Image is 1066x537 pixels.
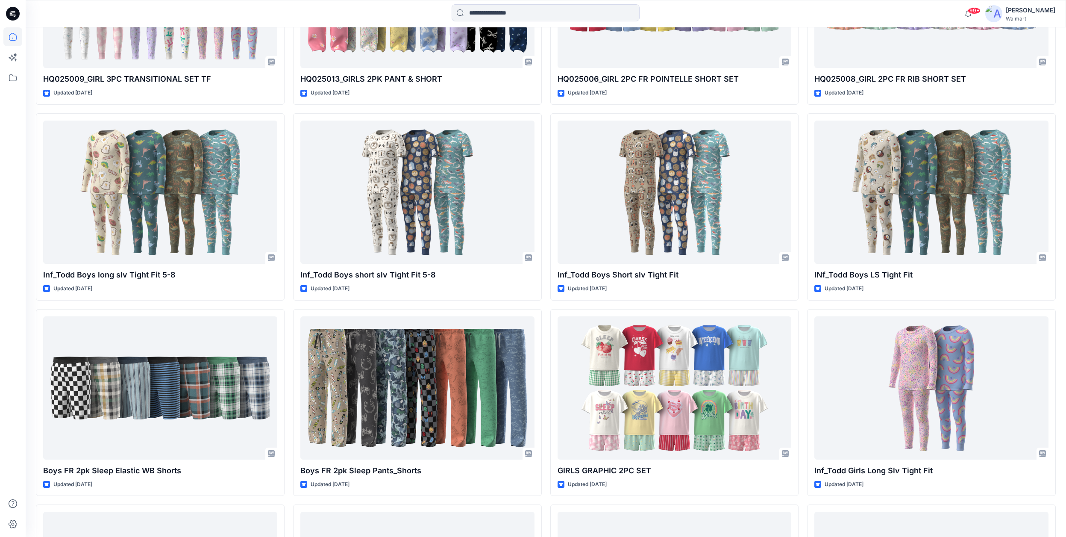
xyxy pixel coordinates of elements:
p: Updated [DATE] [825,480,863,489]
p: Updated [DATE] [568,480,607,489]
p: GIRLS GRAPHIC 2PC SET [558,465,792,477]
p: Boys FR 2pk Sleep Pants_Shorts [300,465,534,477]
p: INf_Todd Boys LS Tight Fit [814,269,1048,281]
p: Inf_Todd Boys Short slv Tight Fit [558,269,792,281]
a: Inf_Todd Boys short slv Tight Fit 5-8 [300,121,534,264]
p: HQ025006_GIRL 2PC FR POINTELLE SHORT SET [558,73,792,85]
a: Boys FR 2pk Sleep Elastic WB Shorts [43,316,277,460]
div: [PERSON_NAME] [1006,5,1055,15]
p: Inf_Todd Boys long slv Tight Fit 5-8 [43,269,277,281]
p: HQ025009_GIRL 3PC TRANSITIONAL SET TF [43,73,277,85]
p: Updated [DATE] [53,480,92,489]
p: Updated [DATE] [568,284,607,293]
p: Inf_Todd Boys short slv Tight Fit 5-8 [300,269,534,281]
div: Walmart [1006,15,1055,22]
p: HQ025008_GIRL 2PC FR RIB SHORT SET [814,73,1048,85]
p: Inf_Todd Girls Long Slv Tight Fit [814,465,1048,477]
a: GIRLS GRAPHIC 2PC SET [558,316,792,460]
p: Boys FR 2pk Sleep Elastic WB Shorts [43,465,277,477]
p: Updated [DATE] [311,480,349,489]
p: Updated [DATE] [825,89,863,97]
a: Inf_Todd Boys Short slv Tight Fit [558,121,792,264]
p: Updated [DATE] [311,284,349,293]
img: avatar [985,5,1002,22]
p: Updated [DATE] [568,89,607,97]
a: Boys FR 2pk Sleep Pants_Shorts [300,316,534,460]
a: INf_Todd Boys LS Tight Fit [814,121,1048,264]
p: Updated [DATE] [825,284,863,293]
p: Updated [DATE] [311,89,349,97]
p: HQ025013_GIRLS 2PK PANT & SHORT [300,73,534,85]
p: Updated [DATE] [53,284,92,293]
span: 99+ [968,7,981,14]
a: Inf_Todd Girls Long Slv Tight Fit [814,316,1048,460]
p: Updated [DATE] [53,89,92,97]
a: Inf_Todd Boys long slv Tight Fit 5-8 [43,121,277,264]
